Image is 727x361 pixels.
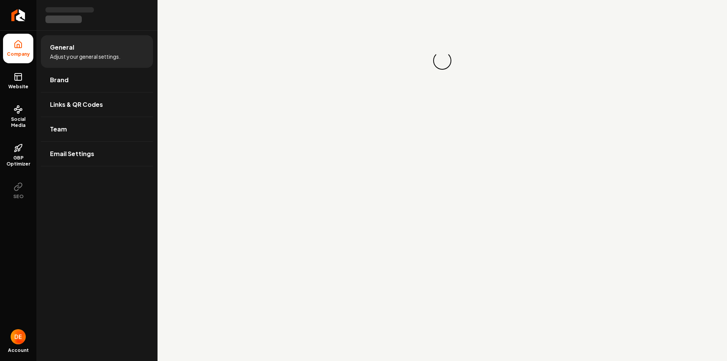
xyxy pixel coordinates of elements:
[50,100,103,109] span: Links & QR Codes
[3,116,33,128] span: Social Media
[5,84,31,90] span: Website
[50,43,74,52] span: General
[10,194,27,200] span: SEO
[41,117,153,141] a: Team
[11,329,26,344] button: Open user button
[3,99,33,134] a: Social Media
[41,92,153,117] a: Links & QR Codes
[8,347,29,353] span: Account
[50,75,69,84] span: Brand
[433,52,451,70] div: Loading
[3,66,33,96] a: Website
[50,125,67,134] span: Team
[3,155,33,167] span: GBP Optimizer
[11,9,25,21] img: Rebolt Logo
[3,138,33,173] a: GBP Optimizer
[41,68,153,92] a: Brand
[50,53,120,60] span: Adjust your general settings.
[11,329,26,344] img: Dylan Evanich
[3,176,33,206] button: SEO
[50,149,94,158] span: Email Settings
[4,51,33,57] span: Company
[41,142,153,166] a: Email Settings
